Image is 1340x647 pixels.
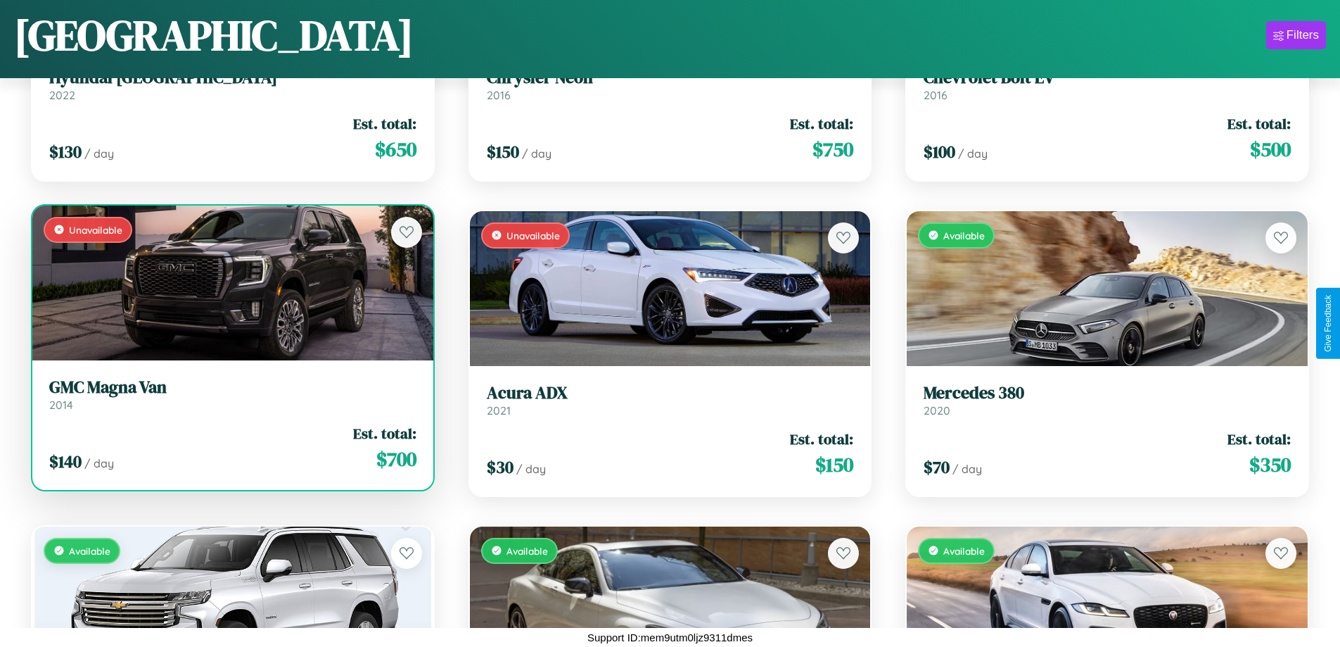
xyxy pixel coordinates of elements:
a: Acura ADX2021 [487,383,854,417]
a: Chrysler Neon2016 [487,68,854,102]
span: 2020 [924,403,950,417]
span: / day [84,456,114,470]
span: 2014 [49,398,73,412]
span: Est. total: [1227,113,1291,134]
span: 2016 [487,88,511,102]
span: / day [516,462,546,476]
h1: [GEOGRAPHIC_DATA] [14,6,414,64]
span: $ 130 [49,140,82,163]
span: Est. total: [1227,429,1291,449]
span: $ 100 [924,140,955,163]
h3: Chrysler Neon [487,68,854,88]
span: 2021 [487,403,511,417]
span: Available [506,545,548,557]
h3: Chevrolet Bolt EV [924,68,1291,88]
span: $ 500 [1250,135,1291,163]
span: Available [943,545,985,557]
div: Give Feedback [1323,295,1333,352]
p: Support ID: mem9utm0ljz9311dmes [587,628,753,647]
span: $ 700 [376,445,416,473]
span: Est. total: [353,113,416,134]
a: Mercedes 3802020 [924,383,1291,417]
span: Unavailable [506,230,560,241]
span: $ 150 [815,451,853,479]
span: 2016 [924,88,947,102]
span: $ 750 [812,135,853,163]
span: / day [522,146,551,161]
span: Est. total: [790,429,853,449]
span: $ 650 [375,135,416,163]
span: / day [84,146,114,161]
span: Available [943,230,985,241]
h3: Acura ADX [487,383,854,403]
div: Filters [1287,28,1319,42]
span: $ 140 [49,450,82,473]
h3: Mercedes 380 [924,383,1291,403]
h3: GMC Magna Van [49,377,416,398]
span: Available [69,545,110,557]
span: / day [952,462,982,476]
button: Filters [1266,21,1326,49]
h3: Hyundai [GEOGRAPHIC_DATA] [49,68,416,88]
span: 2022 [49,88,75,102]
span: Unavailable [69,224,122,236]
span: $ 350 [1249,451,1291,479]
a: Hyundai [GEOGRAPHIC_DATA]2022 [49,68,416,102]
span: $ 150 [487,140,519,163]
span: $ 70 [924,456,950,479]
a: GMC Magna Van2014 [49,377,416,412]
span: Est. total: [790,113,853,134]
span: Est. total: [353,423,416,444]
a: Chevrolet Bolt EV2016 [924,68,1291,102]
span: $ 30 [487,456,513,479]
span: / day [958,146,988,161]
